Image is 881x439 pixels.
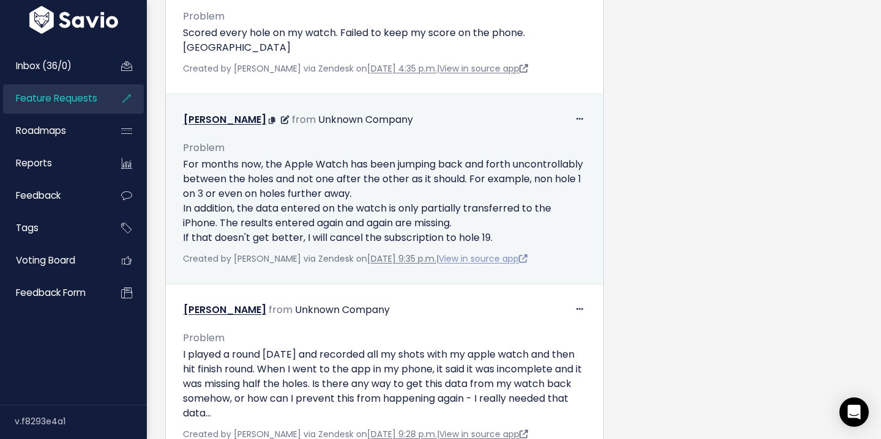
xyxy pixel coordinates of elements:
span: Inbox (36/0) [16,59,72,72]
span: Tags [16,221,39,234]
span: Created by [PERSON_NAME] via Zendesk on | [183,62,528,75]
div: v.f8293e4a1 [15,405,147,437]
span: Roadmaps [16,124,66,137]
a: Tags [3,214,102,242]
span: Voting Board [16,254,75,267]
i: Copy Email to clipboard [269,117,275,124]
a: [DATE] 4:35 p.m. [367,62,437,75]
p: I played a round [DATE] and recorded all my shots with my apple watch and then hit finish round. ... [183,347,586,421]
div: Open Intercom Messenger [839,397,869,427]
p: For months now, the Apple Watch has been jumping back and forth uncontrollably between the holes ... [183,157,586,245]
a: [PERSON_NAME] [184,113,266,127]
span: from [269,303,292,317]
a: Feedback form [3,279,102,307]
div: Unknown Company [318,111,413,129]
p: Scored every hole on my watch. Failed to keep my score on the phone. [GEOGRAPHIC_DATA] [183,26,586,55]
a: [DATE] 9:35 p.m. [367,253,436,265]
a: Feedback [3,182,102,210]
a: Feature Requests [3,84,102,113]
span: Feature Requests [16,92,97,105]
img: logo-white.9d6f32f41409.svg [26,6,121,34]
a: Reports [3,149,102,177]
a: Inbox (36/0) [3,52,102,80]
a: View in source app [439,62,528,75]
div: Unknown Company [295,301,390,319]
span: Problem [183,9,225,23]
span: Created by [PERSON_NAME] via Zendesk on | [183,253,527,265]
a: [PERSON_NAME] [184,303,266,317]
span: Problem [183,141,225,155]
span: from [292,113,316,127]
span: Feedback [16,189,61,202]
a: View in source app [439,253,527,265]
a: Roadmaps [3,117,102,145]
span: Problem [183,331,225,345]
span: Reports [16,157,52,169]
a: Voting Board [3,246,102,275]
span: Feedback form [16,286,86,299]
